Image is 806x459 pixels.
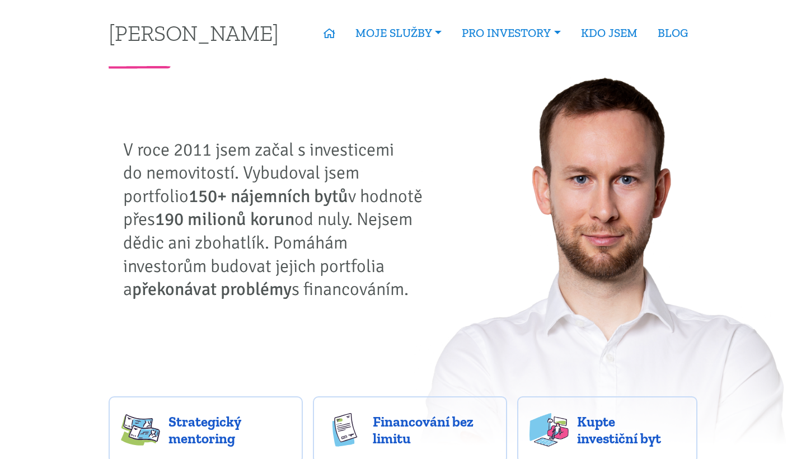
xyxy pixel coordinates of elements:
[648,20,698,46] a: BLOG
[109,22,279,44] a: [PERSON_NAME]
[121,413,160,447] img: strategy
[325,413,364,447] img: finance
[123,138,431,301] p: V roce 2011 jsem začal s investicemi do nemovitostí. Vybudoval jsem portfolio v hodnotě přes od n...
[155,208,294,230] strong: 190 milionů korun
[529,413,569,447] img: flats
[189,185,348,207] strong: 150+ nájemních bytů
[345,20,452,46] a: MOJE SLUŽBY
[452,20,570,46] a: PRO INVESTORY
[132,278,292,300] strong: překonávat problémy
[577,413,686,447] span: Kupte investiční byt
[373,413,495,447] span: Financování bez limitu
[571,20,648,46] a: KDO JSEM
[168,413,290,447] span: Strategický mentoring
